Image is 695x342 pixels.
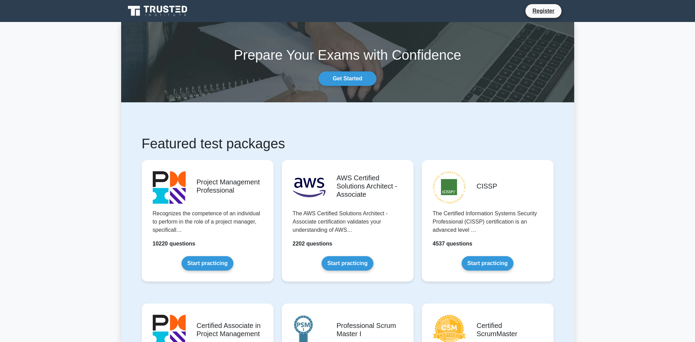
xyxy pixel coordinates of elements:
a: Start practicing [462,256,513,271]
a: Get Started [318,71,376,86]
a: Start practicing [182,256,233,271]
h1: Featured test packages [142,135,554,152]
a: Start practicing [322,256,373,271]
h1: Prepare Your Exams with Confidence [121,47,574,63]
a: Register [528,7,558,15]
